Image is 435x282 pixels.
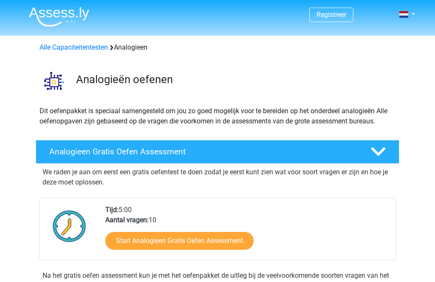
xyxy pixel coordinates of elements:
p: We raden je aan om eerst een gratis oefentest te doen zodat je eerst kunt zien wat voor soort vra... [42,167,393,187]
a: Analogieen Gratis Oefen Assessment [32,140,403,164]
img: analogieen [36,63,72,99]
div: 5:00 10 [99,205,395,260]
h3: Analogieën oefenen [76,73,393,86]
a: Alle Capaciteitentesten [40,43,108,51]
h4: Analogieen Gratis Oefen Assessment [49,147,357,156]
a: Start Analogieen Gratis Oefen Assessment [105,232,254,250]
p: Dit oefenpakket is speciaal samengesteld om jou zo goed mogelijk voor te bereiden op het onderdee... [40,106,395,126]
a: Registreer [316,11,346,19]
img: Klok [48,205,91,247]
img: Assessly [29,7,89,27]
b: Aantal vragen: [105,216,149,224]
div: Analogieen [36,42,399,53]
b: Tijd: [105,206,119,214]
